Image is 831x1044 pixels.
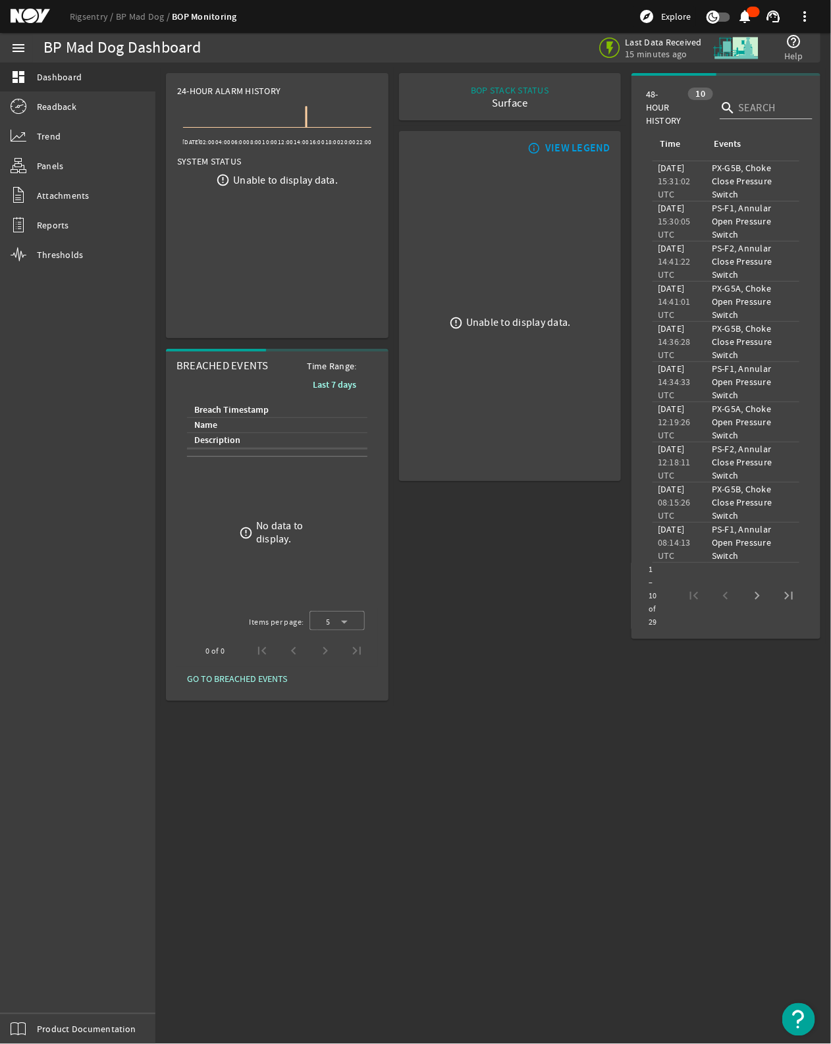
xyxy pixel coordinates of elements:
legacy-datetime-component: 14:41:22 UTC [658,255,691,280]
legacy-datetime-component: 15:30:05 UTC [658,215,691,240]
text: 18:00 [325,138,340,146]
legacy-datetime-component: [DATE] [658,443,685,455]
span: Trend [37,130,61,143]
legacy-datetime-component: [DATE] [658,403,685,415]
div: Surface [471,97,549,110]
legacy-datetime-component: [DATE] [658,282,685,294]
legacy-datetime-component: 15:31:02 UTC [658,175,691,200]
text: 22:00 [356,138,371,146]
text: 02:00 [200,138,215,146]
div: Breach Timestamp [192,403,357,417]
div: Name [192,418,357,432]
span: 48-Hour History [646,88,682,127]
img: Skid.svg [711,23,761,72]
mat-icon: notifications [737,9,753,24]
button: Open Resource Center [782,1003,815,1036]
div: 1 – 10 of 29 [649,563,657,629]
button: GO TO BREACHED EVENTS [176,667,298,691]
text: 12:00 [278,138,293,146]
legacy-datetime-component: 14:41:01 UTC [658,296,691,321]
legacy-datetime-component: 08:14:13 UTC [658,536,691,561]
div: PS-F1, Annular Open Pressure Switch [712,362,794,402]
div: PX-G5A, Choke Open Pressure Switch [712,282,794,321]
div: BP Mad Dog Dashboard [43,41,201,55]
legacy-datetime-component: 14:34:33 UTC [658,376,691,401]
div: BOP STACK STATUS [471,84,549,97]
div: Breach Timestamp [194,403,269,417]
span: Last Data Received [626,36,703,48]
div: No data to display. [256,519,315,546]
text: 08:00 [247,138,262,146]
text: 16:00 [309,138,325,146]
button: Last 7 days [303,373,367,396]
span: GO TO BREACHED EVENTS [187,672,287,685]
legacy-datetime-component: [DATE] [658,202,685,214]
div: Items per page: [250,615,304,629]
a: BP Mad Dog [116,11,172,22]
div: Time [660,137,680,151]
div: Name [194,418,217,432]
span: Attachments [37,189,90,202]
mat-icon: error_outline [449,316,463,330]
span: Reports [37,219,69,232]
span: Dashboard [37,70,82,84]
div: Time [658,137,696,151]
i: search [720,100,736,116]
div: Description [194,433,240,448]
text: 06:00 [231,138,246,146]
div: 0 of 0 [205,644,225,658]
div: PS-F1, Annular Open Pressure Switch [712,201,794,241]
button: more_vert [789,1,820,32]
b: Last 7 days [313,378,357,391]
legacy-datetime-component: [DATE] [658,162,685,174]
legacy-datetime-component: [DATE] [658,242,685,254]
text: [DATE] [182,138,201,146]
legacy-datetime-component: [DATE] [658,523,685,535]
span: 24-Hour Alarm History [177,84,281,97]
span: Help [784,49,803,63]
text: 20:00 [341,138,356,146]
span: Time Range: [296,359,367,373]
text: 04:00 [215,138,230,146]
mat-icon: info_outline [525,143,541,153]
legacy-datetime-component: 08:15:26 UTC [658,496,691,521]
mat-icon: help_outline [786,34,802,49]
input: Search [738,100,802,116]
div: VIEW LEGEND [545,142,610,155]
div: PX-G5B, Choke Close Pressure Switch [712,483,794,522]
span: Panels [37,159,64,172]
button: Next page [741,580,773,612]
legacy-datetime-component: 14:36:28 UTC [658,336,691,361]
div: Description [192,433,357,448]
legacy-datetime-component: 12:19:26 UTC [658,416,691,441]
span: Product Documentation [37,1023,136,1036]
div: 10 [688,88,714,100]
mat-icon: error_outline [216,173,230,187]
span: System Status [177,155,241,168]
legacy-datetime-component: 12:18:11 UTC [658,456,691,481]
legacy-datetime-component: [DATE] [658,483,685,495]
button: Explore [633,6,696,27]
a: Rigsentry [70,11,116,22]
mat-icon: support_agent [765,9,781,24]
div: PS-F2, Annular Close Pressure Switch [712,242,794,281]
div: Events [712,137,789,151]
div: Events [714,137,741,151]
mat-icon: error_outline [239,526,253,540]
div: PX-G5B, Choke Close Pressure Switch [712,161,794,201]
span: Explore [661,10,691,23]
a: BOP Monitoring [172,11,237,23]
mat-icon: dashboard [11,69,26,85]
legacy-datetime-component: [DATE] [658,323,685,334]
span: Thresholds [37,248,84,261]
button: Last page [773,580,805,612]
div: PX-G5B, Choke Close Pressure Switch [712,322,794,361]
legacy-datetime-component: [DATE] [658,363,685,375]
span: 15 minutes ago [626,48,703,60]
span: Readback [37,100,76,113]
text: 10:00 [262,138,277,146]
div: Unable to display data. [233,174,338,187]
div: Unable to display data. [466,316,571,329]
text: 14:00 [294,138,309,146]
span: Breached Events [176,359,269,373]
